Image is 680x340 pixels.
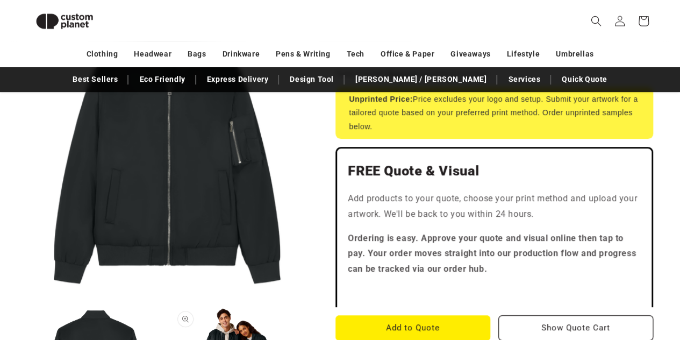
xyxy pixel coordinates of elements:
a: Services [503,70,546,89]
a: Express Delivery [202,70,274,89]
h2: FREE Quote & Visual [348,162,641,180]
summary: Search [584,9,608,33]
p: Add products to your quote, choose your print method and upload your artwork. We'll be back to yo... [348,191,641,222]
a: Drinkware [223,45,260,63]
a: Design Tool [284,70,339,89]
strong: Unprinted Price: [349,95,413,103]
a: Eco Friendly [134,70,190,89]
a: Lifestyle [507,45,540,63]
a: Quick Quote [556,70,613,89]
img: Custom Planet [27,4,102,38]
a: Umbrellas [556,45,593,63]
a: Pens & Writing [276,45,330,63]
a: Giveaways [450,45,490,63]
a: Bags [188,45,206,63]
div: Price excludes your logo and setup. Submit your artwork for a tailored quote based on your prefer... [335,87,653,139]
a: Best Sellers [67,70,123,89]
iframe: Chat Widget [500,224,680,340]
a: Office & Paper [381,45,434,63]
a: Clothing [87,45,118,63]
strong: Ordering is easy. Approve your quote and visual online then tap to pay. Your order moves straight... [348,233,636,274]
iframe: Customer reviews powered by Trustpilot [348,286,641,296]
a: Headwear [134,45,171,63]
a: [PERSON_NAME] / [PERSON_NAME] [350,70,492,89]
a: Tech [346,45,364,63]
